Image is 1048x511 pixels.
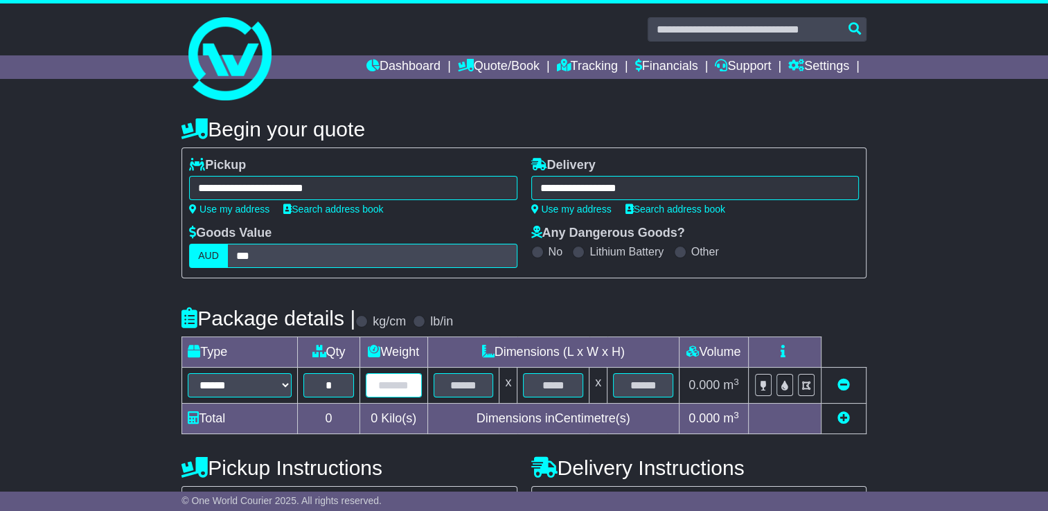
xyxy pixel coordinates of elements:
a: Use my address [531,204,612,215]
sup: 3 [734,410,739,420]
h4: Package details | [181,307,355,330]
span: 0.000 [689,411,720,425]
a: Financials [635,55,698,79]
h4: Begin your quote [181,118,867,141]
span: 0 [371,411,378,425]
a: Search address book [283,204,383,215]
td: x [499,368,517,404]
td: Kilo(s) [359,404,427,434]
a: Remove this item [837,378,850,392]
span: © One World Courier 2025. All rights reserved. [181,495,382,506]
label: Other [691,245,719,258]
td: 0 [298,404,360,434]
label: Pickup [189,158,246,173]
label: kg/cm [373,314,406,330]
a: Add new item [837,411,850,425]
label: No [549,245,562,258]
span: m [723,411,739,425]
label: Goods Value [189,226,272,241]
span: m [723,378,739,392]
span: 0.000 [689,378,720,392]
td: Weight [359,337,427,368]
a: Dashboard [366,55,441,79]
label: Any Dangerous Goods? [531,226,685,241]
a: Settings [788,55,849,79]
label: Delivery [531,158,596,173]
a: Tracking [557,55,618,79]
label: Lithium Battery [589,245,664,258]
td: Dimensions in Centimetre(s) [427,404,679,434]
td: Type [182,337,298,368]
td: Total [182,404,298,434]
td: Dimensions (L x W x H) [427,337,679,368]
a: Search address book [625,204,725,215]
a: Use my address [189,204,269,215]
h4: Pickup Instructions [181,456,517,479]
td: Qty [298,337,360,368]
td: x [589,368,607,404]
label: AUD [189,244,228,268]
label: lb/in [430,314,453,330]
td: Volume [679,337,748,368]
sup: 3 [734,377,739,387]
h4: Delivery Instructions [531,456,867,479]
a: Support [715,55,771,79]
a: Quote/Book [458,55,540,79]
